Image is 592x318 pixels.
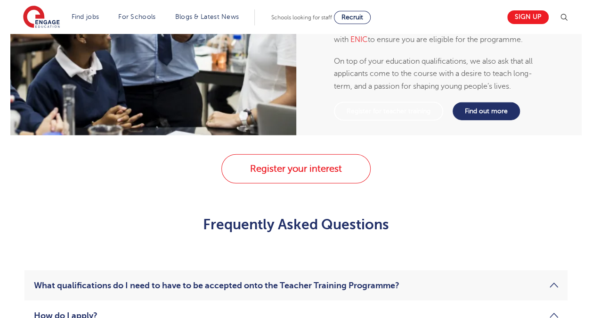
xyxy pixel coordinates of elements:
a: ENIC [349,35,368,44]
h2: Frequently Asked Questions [65,217,527,233]
a: Find out more [453,102,520,120]
a: What qualifications do I need to have to be accepted onto the Teacher Training Programme? [34,280,558,291]
span: On top of your education qualifications, we also ask that all applicants come to the course with ... [334,57,533,91]
img: Engage Education [23,6,60,29]
a: Sign up [507,10,549,24]
a: Register your interest [221,154,371,184]
span: Recruit [341,14,363,21]
a: Find jobs [72,13,99,20]
span: Schools looking for staff [271,14,332,21]
span: to ensure you are eligible for the programme. [368,35,523,44]
a: Recruit [334,11,371,24]
a: For Schools [118,13,155,20]
span: ENIC [350,35,368,44]
a: Blogs & Latest News [175,13,239,20]
a: Register for teacher training [334,102,443,121]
